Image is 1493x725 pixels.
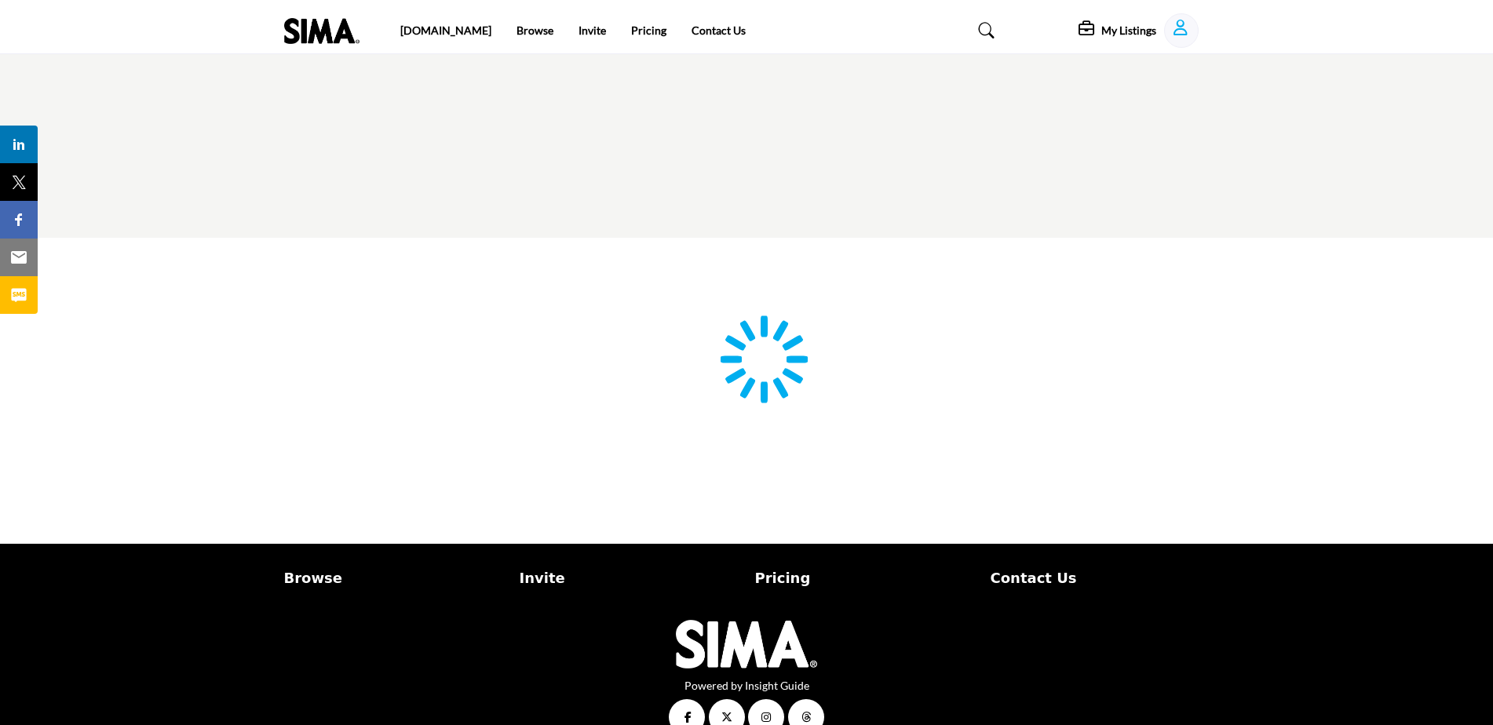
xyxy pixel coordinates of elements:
[1101,24,1156,38] h5: My Listings
[676,620,817,669] img: No Site Logo
[284,567,503,588] a: Browse
[991,567,1210,588] a: Contact Us
[755,567,974,588] a: Pricing
[400,24,491,37] a: [DOMAIN_NAME]
[579,24,606,37] a: Invite
[963,18,1005,43] a: Search
[1164,13,1199,48] button: Show hide supplier dropdown
[520,567,739,588] a: Invite
[684,679,809,692] a: Powered by Insight Guide
[631,24,666,37] a: Pricing
[1079,21,1156,40] div: My Listings
[284,18,367,44] img: Site Logo
[692,24,746,37] a: Contact Us
[517,24,553,37] a: Browse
